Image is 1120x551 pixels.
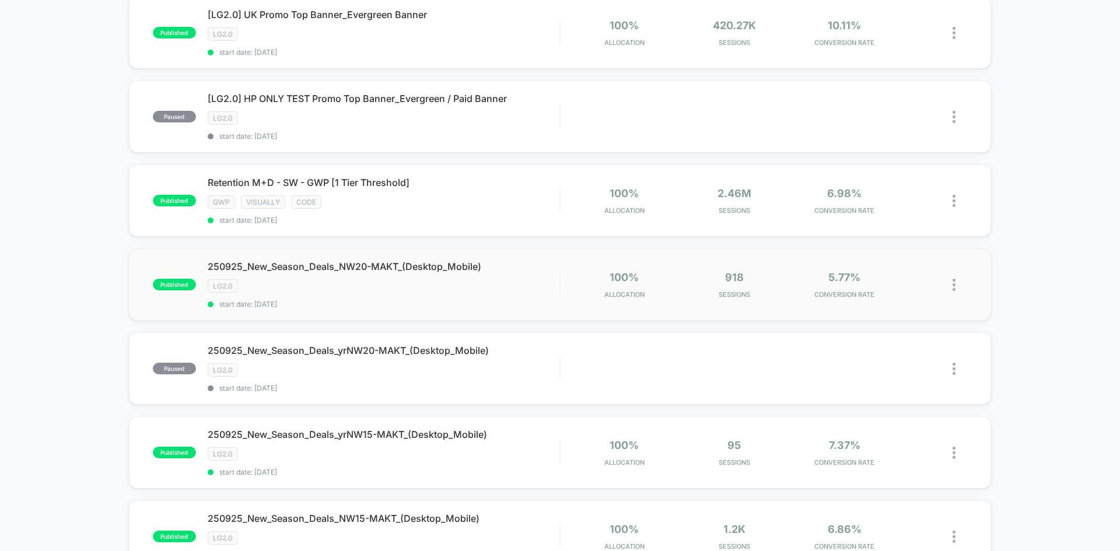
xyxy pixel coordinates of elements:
span: published [153,27,196,38]
span: visually [241,195,285,209]
span: Sessions [682,290,787,299]
span: start date: [DATE] [208,300,559,308]
span: code [291,195,321,209]
span: 420.27k [713,19,756,31]
span: LG2.0 [208,531,238,545]
span: published [153,279,196,290]
span: CONVERSION RATE [792,542,897,550]
span: 100% [610,19,639,31]
span: Allocation [604,38,645,47]
span: LG2.0 [208,447,238,461]
span: 10.11% [828,19,861,31]
span: paused [153,363,196,374]
img: close [953,447,956,459]
span: 6.98% [827,187,862,199]
span: 6.86% [828,523,862,535]
span: Allocation [604,290,645,299]
span: 100% [610,523,639,535]
span: published [153,195,196,206]
span: Sessions [682,38,787,47]
span: Sessions [682,542,787,550]
img: close [953,363,956,375]
span: 250925_New_Season_Deals_NW15-MAKT_(Desktop_Mobile) [208,513,559,524]
img: close [953,531,956,543]
span: 5.77% [828,271,860,283]
span: 95 [727,439,741,451]
span: 918 [725,271,744,283]
span: gwp [208,195,235,209]
span: [LG2.0] UK Promo Top Banner_Evergreen Banner [208,9,559,20]
span: LG2.0 [208,279,238,293]
span: Allocation [604,458,645,466]
span: Allocation [604,542,645,550]
span: 7.37% [829,439,860,451]
span: 100% [610,187,639,199]
span: 250925_New_Season_Deals_yrNW15-MAKT_(Desktop_Mobile) [208,429,559,440]
img: close [953,111,956,123]
span: 2.46M [717,187,751,199]
span: CONVERSION RATE [792,290,897,299]
span: Allocation [604,206,645,215]
span: LG2.0 [208,111,238,125]
img: close [953,27,956,39]
span: 100% [610,271,639,283]
span: start date: [DATE] [208,132,559,141]
span: Retention M+D - SW - GWP [1 Tier Threshold] [208,177,559,188]
span: CONVERSION RATE [792,458,897,466]
span: 250925_New_Season_Deals_yrNW20-MAKT_(Desktop_Mobile) [208,345,559,356]
span: start date: [DATE] [208,468,559,476]
span: start date: [DATE] [208,48,559,57]
span: start date: [DATE] [208,216,559,224]
span: CONVERSION RATE [792,206,897,215]
span: Sessions [682,458,787,466]
span: [LG2.0] HP ONLY TEST Promo Top Banner_Evergreen / Paid Banner [208,93,559,104]
span: published [153,447,196,458]
span: CONVERSION RATE [792,38,897,47]
span: LG2.0 [208,363,238,377]
img: close [953,195,956,207]
span: 250925_New_Season_Deals_NW20-MAKT_(Desktop_Mobile) [208,261,559,272]
span: 100% [610,439,639,451]
span: Sessions [682,206,787,215]
span: start date: [DATE] [208,384,559,392]
span: published [153,531,196,542]
span: 1.2k [723,523,745,535]
span: LG2.0 [208,27,238,41]
span: paused [153,111,196,122]
img: close [953,279,956,291]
